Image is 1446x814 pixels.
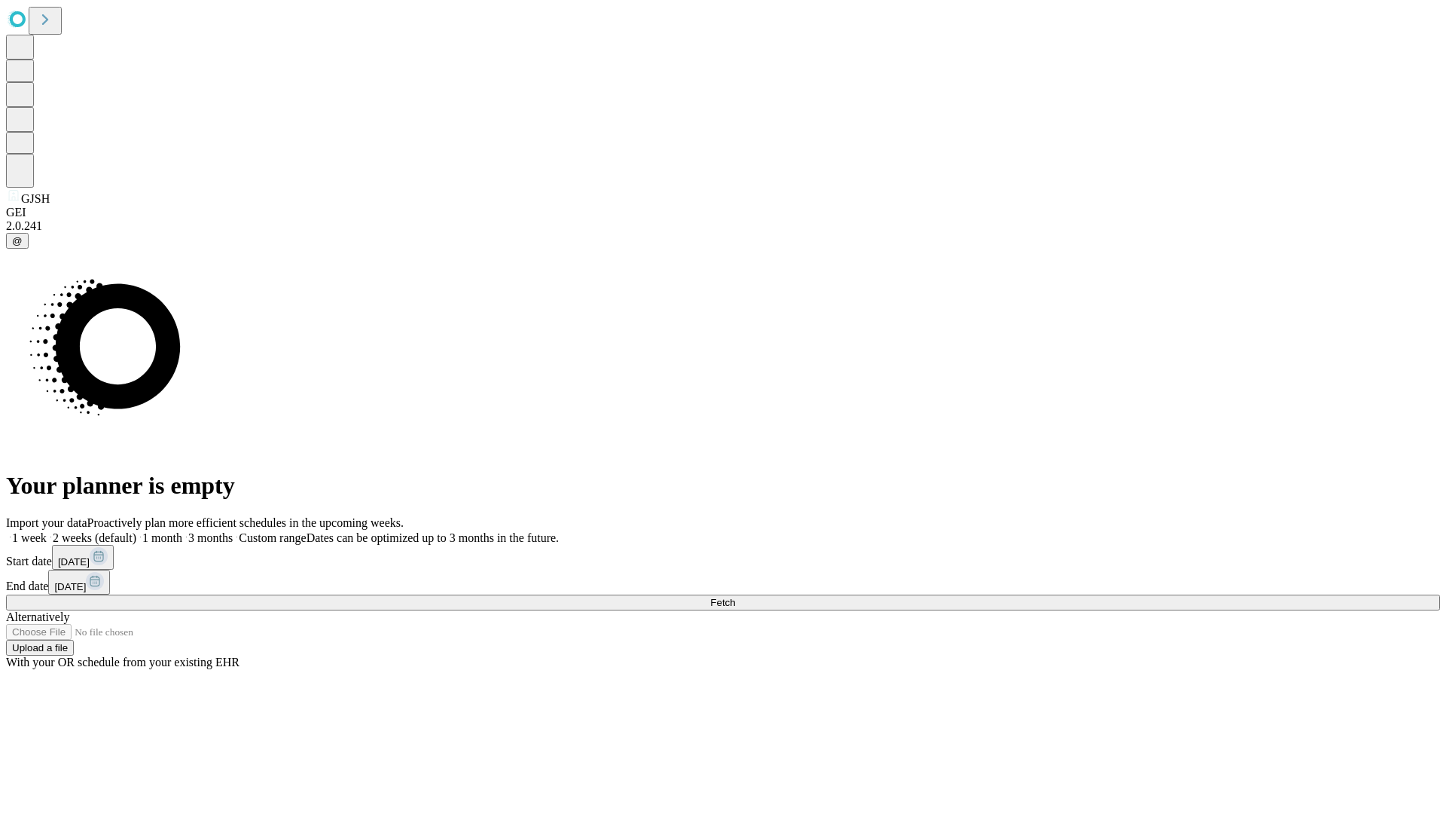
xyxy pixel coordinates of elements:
span: 2 weeks (default) [53,531,136,544]
div: GEI [6,206,1440,219]
span: 3 months [188,531,233,544]
div: Start date [6,545,1440,570]
span: 1 month [142,531,182,544]
span: Fetch [710,597,735,608]
button: Upload a file [6,640,74,656]
span: 1 week [12,531,47,544]
button: [DATE] [48,570,110,595]
button: [DATE] [52,545,114,570]
span: Alternatively [6,610,69,623]
h1: Your planner is empty [6,472,1440,500]
span: With your OR schedule from your existing EHR [6,656,239,669]
span: [DATE] [54,581,86,592]
button: Fetch [6,595,1440,610]
span: Dates can be optimized up to 3 months in the future. [307,531,559,544]
span: [DATE] [58,556,90,568]
span: @ [12,235,23,246]
button: @ [6,233,29,249]
span: Proactively plan more efficient schedules in the upcoming weeks. [87,516,404,529]
span: Import your data [6,516,87,529]
span: GJSH [21,192,50,205]
span: Custom range [239,531,306,544]
div: 2.0.241 [6,219,1440,233]
div: End date [6,570,1440,595]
